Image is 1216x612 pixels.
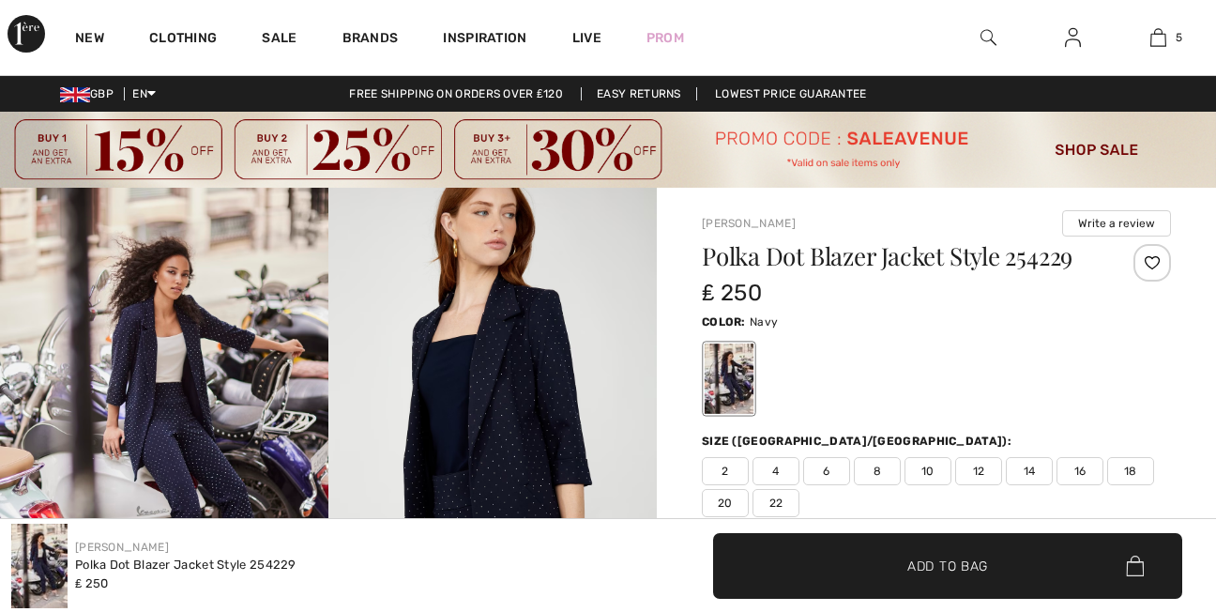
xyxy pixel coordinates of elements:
span: EN [132,87,156,100]
a: New [75,30,104,50]
div: Navy [705,344,753,414]
span: 5 [1176,29,1182,46]
span: 12 [955,457,1002,485]
a: Prom [646,28,684,48]
span: Inspiration [443,30,526,50]
button: Write a review [1062,210,1171,237]
a: Brands [342,30,399,50]
button: Add to Bag [713,533,1182,599]
a: Clothing [149,30,217,50]
img: search the website [980,26,996,49]
span: 10 [904,457,951,485]
span: Color: [702,315,746,329]
a: Sign In [1050,26,1096,50]
span: 16 [1056,457,1103,485]
span: 14 [1006,457,1053,485]
img: My Info [1065,26,1081,49]
h1: Polka Dot Blazer Jacket Style 254229 [702,244,1093,268]
span: Navy [750,315,778,329]
div: Polka Dot Blazer Jacket Style 254229 [75,556,296,574]
a: 5 [1117,26,1200,49]
span: ₤ 250 [702,280,762,306]
a: Live [572,28,601,48]
a: [PERSON_NAME] [702,217,796,230]
img: 1ère Avenue [8,15,45,53]
span: 20 [702,489,749,517]
div: Size ([GEOGRAPHIC_DATA]/[GEOGRAPHIC_DATA]): [702,433,1015,450]
span: 8 [854,457,901,485]
span: 4 [752,457,799,485]
a: Easy Returns [581,87,697,100]
span: 22 [752,489,799,517]
a: [PERSON_NAME] [75,541,169,554]
img: My Bag [1150,26,1166,49]
img: Polka Dot Blazer Jacket Style 254229 [11,524,68,608]
span: ₤ 250 [75,576,109,590]
img: Bag.svg [1126,556,1144,576]
span: 2 [702,457,749,485]
img: UK Pound [60,87,90,102]
span: GBP [60,87,121,100]
a: Free shipping on orders over ₤120 [334,87,578,100]
a: Sale [262,30,296,50]
span: Add to Bag [907,556,988,575]
span: 18 [1107,457,1154,485]
span: 6 [803,457,850,485]
a: Lowest Price Guarantee [700,87,882,100]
